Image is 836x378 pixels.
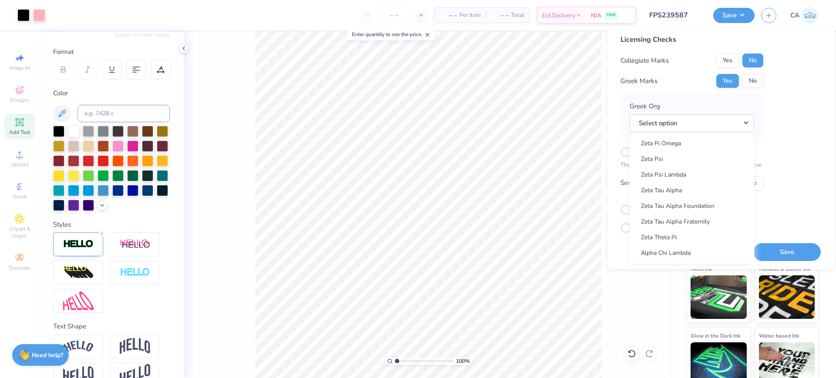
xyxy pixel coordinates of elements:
[790,10,799,20] span: CA
[607,12,616,18] span: FREE
[347,28,435,40] div: Enter quantity to see the price.
[620,34,763,45] div: Licensing Checks
[691,331,740,340] span: Glow in the Dark Ink
[53,321,170,331] div: Text Shape
[691,275,747,319] img: Neon Ink
[11,161,28,168] span: Upload
[620,178,684,188] div: Send a Copy to Client
[759,275,815,319] img: Metallic & Glitter Ink
[790,7,819,24] a: CA
[759,331,799,340] span: Water based Ink
[633,183,751,197] a: Zeta Tau Alpha
[643,7,707,24] input: Untitled Design
[633,214,751,229] a: Zeta Tau Alpha Fraternity
[120,338,150,355] img: Arch
[10,64,30,71] span: Image AI
[633,152,751,166] a: Zeta Psi
[591,11,601,20] span: N/A
[716,54,739,67] button: Yes
[63,341,94,352] img: Arc
[10,97,29,104] span: Designs
[633,199,751,213] a: Zeta Tau Alpha Foundation
[459,11,481,20] span: Per Item
[630,114,754,132] button: Select option
[633,246,751,260] a: Αlpha Chi Lambda
[32,351,63,359] strong: Need help?
[742,54,763,67] button: No
[542,11,575,20] span: Est. Delivery
[491,11,509,20] span: – –
[753,243,821,261] button: Save
[802,7,819,24] img: Chollene Anne Aranda
[456,357,470,365] span: 100 %
[4,225,35,239] span: Clipart & logos
[63,291,94,310] img: Free Distort
[120,268,150,278] img: Negative Space
[713,8,755,23] button: Save
[377,7,411,23] input: – –
[630,133,754,264] div: Select option
[53,220,170,230] div: Styles
[120,239,150,250] img: Shadow
[53,47,171,57] div: Format
[633,230,751,244] a: Zeta Theta Pi
[633,167,751,182] a: Zeta Psi Lambda
[78,105,170,122] input: e.g. 7428 c
[620,161,763,170] p: The changes are too minor to warrant an Affinity review.
[9,264,30,271] span: Decorate
[511,11,524,20] span: Total
[620,76,657,86] div: Greek Marks
[9,129,30,136] span: Add Text
[439,11,457,20] span: – –
[716,74,739,88] button: Yes
[53,88,170,98] div: Color
[63,239,94,249] img: Stroke
[63,266,94,280] img: 3d Illusion
[630,101,660,111] label: Greek Org
[620,56,669,66] div: Collegiate Marks
[633,136,751,151] a: Zeta Pi Omega
[742,74,763,88] button: No
[115,31,170,38] button: Switch to Greek Letters
[13,193,27,200] span: Greek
